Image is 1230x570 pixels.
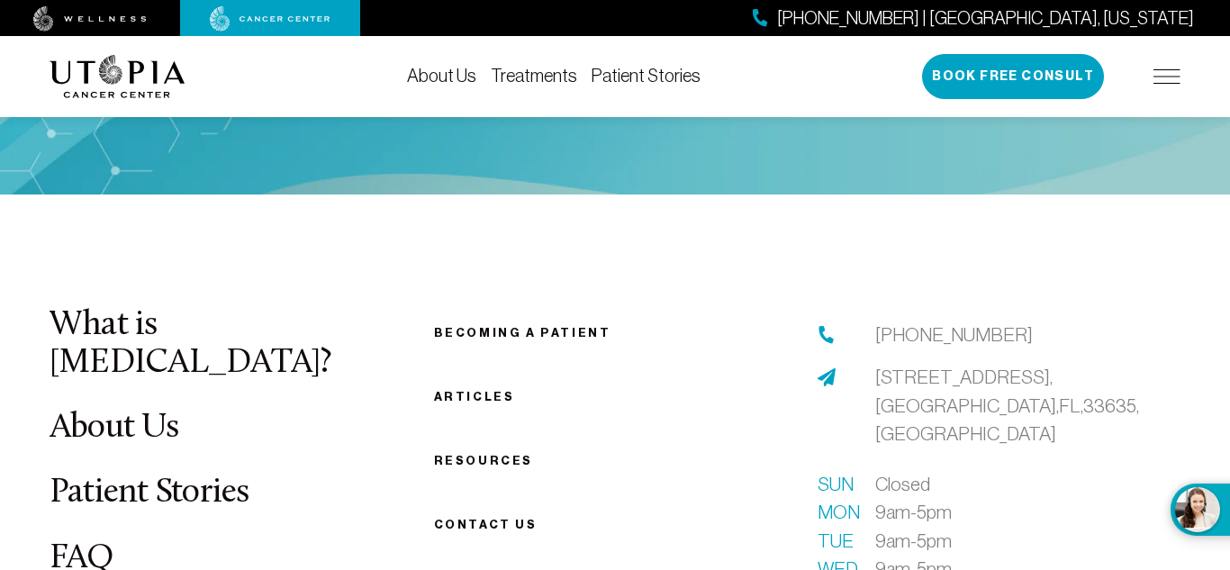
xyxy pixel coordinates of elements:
[50,308,331,381] a: What is [MEDICAL_DATA]?
[50,475,249,511] a: Patient Stories
[50,55,185,98] img: logo
[875,363,1180,448] a: [STREET_ADDRESS],[GEOGRAPHIC_DATA],FL,33635,[GEOGRAPHIC_DATA]
[875,366,1139,444] span: [STREET_ADDRESS], [GEOGRAPHIC_DATA], FL, 33635, [GEOGRAPHIC_DATA]
[434,454,533,467] a: Resources
[777,5,1194,32] span: [PHONE_NUMBER] | [GEOGRAPHIC_DATA], [US_STATE]
[592,66,701,86] a: Patient Stories
[491,66,577,86] a: Treatments
[875,527,952,556] span: 9am-5pm
[50,411,178,446] a: About Us
[753,5,1194,32] a: [PHONE_NUMBER] | [GEOGRAPHIC_DATA], [US_STATE]
[818,527,854,556] span: Tue
[922,54,1104,99] button: Book Free Consult
[818,498,854,527] span: Mon
[818,470,854,499] span: Sun
[33,6,147,32] img: wellness
[434,326,611,339] a: Becoming a patient
[875,470,930,499] span: Closed
[434,390,515,403] a: Articles
[875,498,952,527] span: 9am-5pm
[434,518,538,531] span: Contact us
[875,321,1033,349] a: [PHONE_NUMBER]
[1153,69,1180,84] img: icon-hamburger
[210,6,330,32] img: cancer center
[818,326,836,344] img: phone
[818,368,836,386] img: address
[407,66,476,86] a: About Us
